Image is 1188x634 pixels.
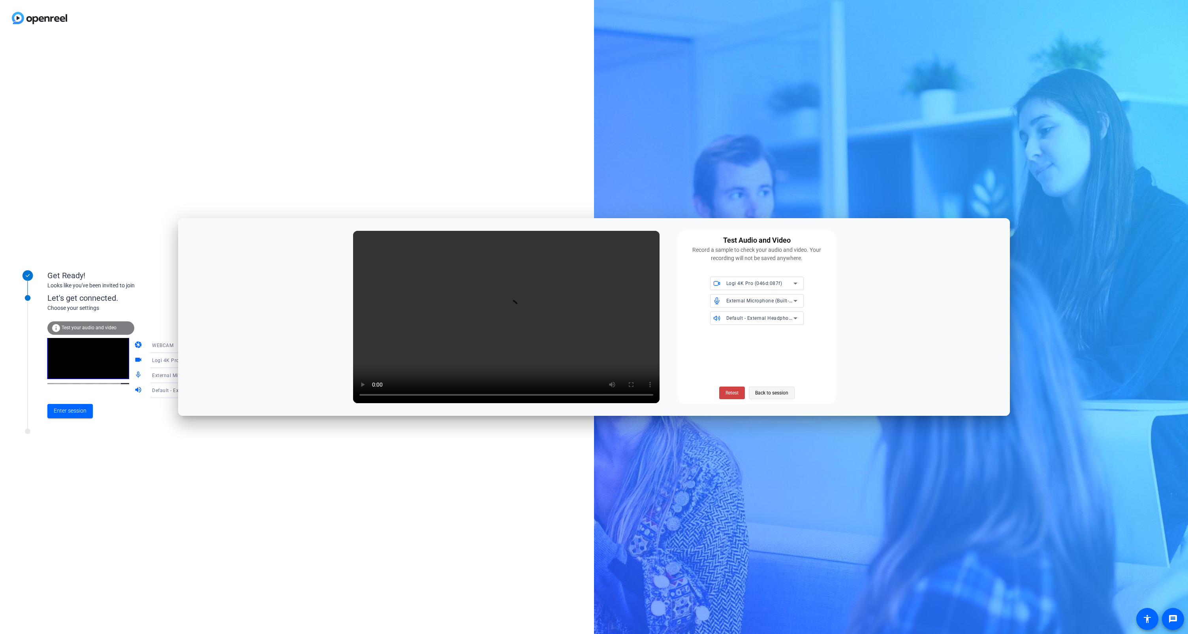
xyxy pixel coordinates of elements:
[47,292,222,304] div: Let's get connected.
[719,387,745,399] button: Retest
[62,325,117,330] span: Test your audio and video
[54,407,86,415] span: Enter session
[47,270,205,281] div: Get Ready!
[152,358,208,363] span: Logi 4K Pro (046d:087f)
[1168,614,1178,624] mat-icon: message
[152,387,244,393] span: Default - External Headphones (Built-in)
[134,356,144,365] mat-icon: videocam
[47,281,205,290] div: Looks like you've been invited to join
[152,343,173,348] span: WEBCAM
[726,281,782,286] span: Logi 4K Pro (046d:087f)
[47,304,222,312] div: Choose your settings
[134,341,144,350] mat-icon: camera
[723,235,791,246] div: Test Audio and Video
[134,386,144,395] mat-icon: volume_up
[726,389,739,396] span: Retest
[755,385,788,400] span: Back to session
[682,246,831,262] div: Record a sample to check your audio and video. Your recording will not be saved anywhere.
[134,371,144,380] mat-icon: mic_none
[152,372,221,378] span: External Microphone (Built-in)
[749,387,795,399] button: Back to session
[726,315,818,321] span: Default - External Headphones (Built-in)
[51,323,61,333] mat-icon: info
[1143,614,1152,624] mat-icon: accessibility
[726,297,795,304] span: External Microphone (Built-in)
